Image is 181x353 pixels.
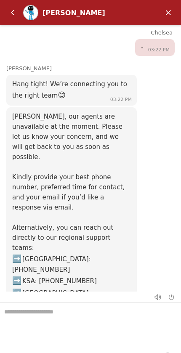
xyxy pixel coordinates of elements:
span: - [141,44,143,51]
em: Minimize [160,4,177,21]
span: 03:22 PM [110,97,132,102]
em: Back [4,4,21,21]
span: 03:22 PM [148,47,170,53]
div: [PERSON_NAME] [43,9,128,17]
em: Arrow right [12,288,21,297]
em: End chat [168,294,175,300]
em: Blush [58,90,66,99]
div: [PERSON_NAME] [6,64,181,73]
span: Hang tight! We’re connecting you to the right team [12,80,127,99]
em: Arrow right [12,276,21,285]
em: Mute [149,289,166,305]
img: Profile picture of Zoe [24,5,38,20]
em: Arrow right [12,254,21,263]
